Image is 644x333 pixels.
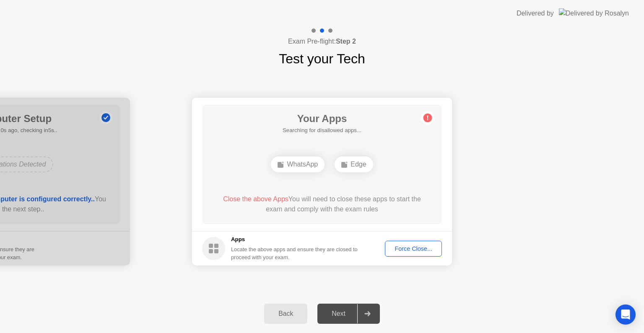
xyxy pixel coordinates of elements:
div: Back [267,310,305,317]
h4: Exam Pre-flight: [288,36,356,47]
span: Close the above Apps [223,195,288,203]
h5: Apps [231,235,358,244]
div: WhatsApp [271,156,325,172]
div: Delivered by [517,8,554,18]
div: You will need to close these apps to start the exam and comply with the exam rules [214,194,430,214]
div: Next [320,310,357,317]
h5: Searching for disallowed apps... [283,126,361,135]
button: Next [317,304,380,324]
h1: Your Apps [283,111,361,126]
img: Delivered by Rosalyn [559,8,629,18]
div: Locate the above apps and ensure they are closed to proceed with your exam. [231,245,358,261]
div: Edge [335,156,373,172]
div: Open Intercom Messenger [615,304,636,325]
div: Force Close... [388,245,439,252]
button: Back [264,304,307,324]
button: Force Close... [385,241,442,257]
b: Step 2 [336,38,356,45]
h1: Test your Tech [279,49,365,69]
